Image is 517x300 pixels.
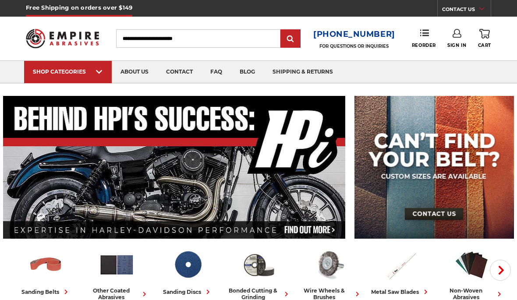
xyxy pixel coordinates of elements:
img: Metal Saw Blades [382,247,419,283]
div: metal saw blades [371,287,430,296]
div: SHOP CATEGORIES [33,68,103,75]
img: Banner for an interview featuring Horsepower Inc who makes Harley performance upgrades featured o... [3,96,346,239]
a: contact [157,61,202,83]
div: sanding belts [21,287,71,296]
img: Bonded Cutting & Grinding [241,247,277,283]
div: sanding discs [163,287,212,296]
a: faq [202,61,231,83]
a: [PHONE_NUMBER] [313,28,395,41]
img: Non-woven Abrasives [453,247,490,283]
span: Cart [478,42,491,48]
a: blog [231,61,264,83]
a: CONTACT US [442,4,491,17]
button: Next [490,260,511,281]
a: shipping & returns [264,61,342,83]
a: Cart [478,29,491,48]
img: promo banner for custom belts. [354,96,514,239]
a: Reorder [412,29,436,48]
a: sanding belts [14,247,78,296]
a: about us [112,61,157,83]
img: Wire Wheels & Brushes [312,247,348,283]
span: Reorder [412,42,436,48]
input: Submit [282,30,299,48]
img: Sanding Discs [170,247,206,283]
img: Empire Abrasives [26,24,99,53]
span: Sign In [447,42,466,48]
a: sanding discs [156,247,220,296]
img: Other Coated Abrasives [99,247,135,283]
p: FOR QUESTIONS OR INQUIRIES [313,43,395,49]
a: metal saw blades [369,247,433,296]
img: Sanding Belts [28,247,64,283]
